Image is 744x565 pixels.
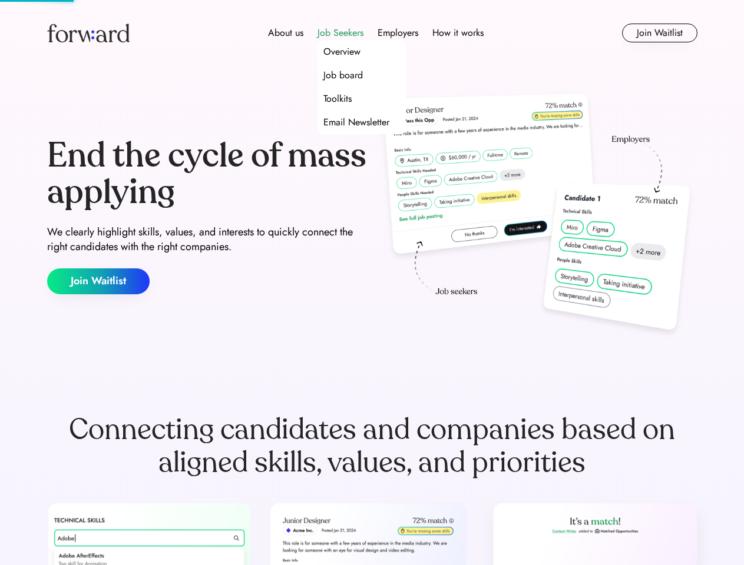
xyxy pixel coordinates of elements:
[622,24,697,42] button: Join Waitlist
[47,225,368,254] div: We clearly highlight skills, values, and interests to quickly connect the right candidates with t...
[323,45,361,59] div: Overview
[432,26,484,40] div: How it works
[268,26,303,40] div: About us
[47,268,150,294] button: Join Waitlist
[47,24,130,42] img: Forward logo
[323,115,389,129] div: Email Newsletter
[318,26,363,40] div: Job Seekers
[323,92,352,106] div: Toolkits
[377,89,697,343] img: hero-image.png
[378,26,418,40] div: Employers
[47,413,697,479] div: Connecting candidates and companies based on aligned skills, values, and priorities
[47,138,368,210] div: End the cycle of mass applying
[323,68,363,82] div: Job board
